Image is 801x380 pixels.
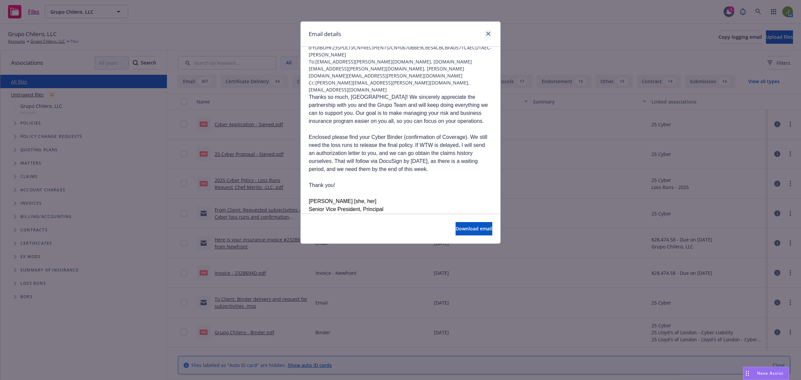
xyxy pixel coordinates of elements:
[309,181,492,189] p: Thank you!
[309,30,341,38] h1: Email details
[309,79,492,93] span: Cc: [PERSON_NAME][EMAIL_ADDRESS][PERSON_NAME][DOMAIN_NAME], [EMAIL_ADDRESS][DOMAIN_NAME]
[757,370,783,376] span: Nova Assist
[743,367,752,380] div: Drag to move
[309,198,376,204] span: [PERSON_NAME] [she, her]
[309,133,492,173] p: Enclosed please find your Cyber Binder (confirmation of Coverage). We still need the loss runs to...
[484,30,492,38] a: close
[309,37,492,58] span: From: /O=EXCHANGELABS/OU=EXCHANGE ADMINISTRATIVE GROUP (FYDIBOHF23SPDLT)/CN=RECIPIENTS/CN=0670BBE...
[743,367,789,380] button: Nova Assist
[309,206,383,212] span: Senior Vice President, Principal
[309,58,492,79] span: To: [EMAIL_ADDRESS][PERSON_NAME][DOMAIN_NAME], [DOMAIN_NAME][EMAIL_ADDRESS][PERSON_NAME][DOMAIN_N...
[309,93,492,125] p: Thanks so much, [GEOGRAPHIC_DATA]! We sincerely appreciate the partnership with you and the Grupo...
[456,222,492,235] button: Download email
[456,225,492,232] span: Download email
